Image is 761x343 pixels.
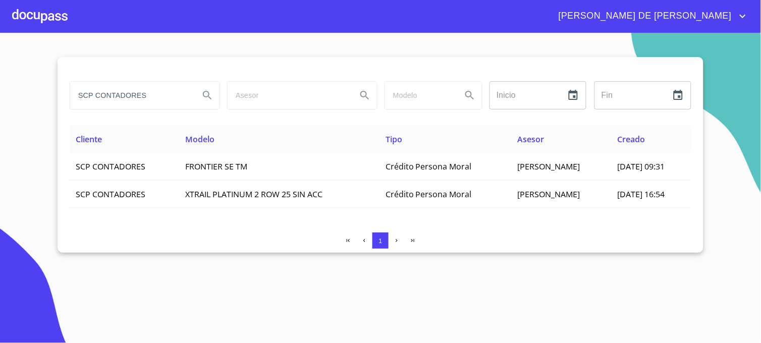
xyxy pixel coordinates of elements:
span: Modelo [185,134,214,145]
span: [DATE] 09:31 [618,161,665,172]
span: [PERSON_NAME] DE [PERSON_NAME] [551,8,737,24]
button: 1 [372,233,389,249]
span: [PERSON_NAME] [517,189,580,200]
span: SCP CONTADORES [76,189,145,200]
button: Search [195,83,220,107]
input: search [70,82,191,109]
span: Cliente [76,134,102,145]
span: SCP CONTADORES [76,161,145,172]
button: account of current user [551,8,749,24]
span: Crédito Persona Moral [386,189,472,200]
span: [PERSON_NAME] [517,161,580,172]
span: FRONTIER SE TM [185,161,247,172]
button: Search [353,83,377,107]
span: XTRAIL PLATINUM 2 ROW 25 SIN ACC [185,189,322,200]
span: 1 [378,237,382,245]
span: Tipo [386,134,402,145]
input: search [228,82,349,109]
span: Creado [618,134,645,145]
button: Search [458,83,482,107]
span: [DATE] 16:54 [618,189,665,200]
span: Asesor [517,134,544,145]
span: Crédito Persona Moral [386,161,472,172]
input: search [385,82,454,109]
